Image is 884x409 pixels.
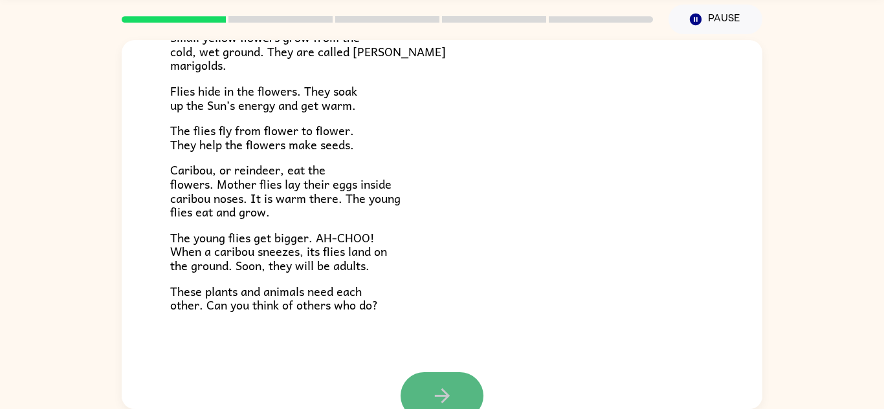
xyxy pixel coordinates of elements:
button: Pause [669,5,762,34]
span: The flies fly from flower to flower. They help the flowers make seeds. [170,121,354,154]
span: Flies hide in the flowers. They soak up the Sun’s energy and get warm. [170,81,357,114]
span: The young flies get bigger. AH-CHOO! When a caribou sneezes, its flies land on the ground. Soon, ... [170,228,387,275]
span: Small yellow flowers grow from the cold, wet ground. They are called [PERSON_NAME] marigolds. [170,28,446,74]
span: Caribou, or reindeer, eat the flowers. Mother flies lay their eggs inside caribou noses. It is wa... [170,160,401,221]
span: These plants and animals need each other. Can you think of others who do? [170,282,378,315]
